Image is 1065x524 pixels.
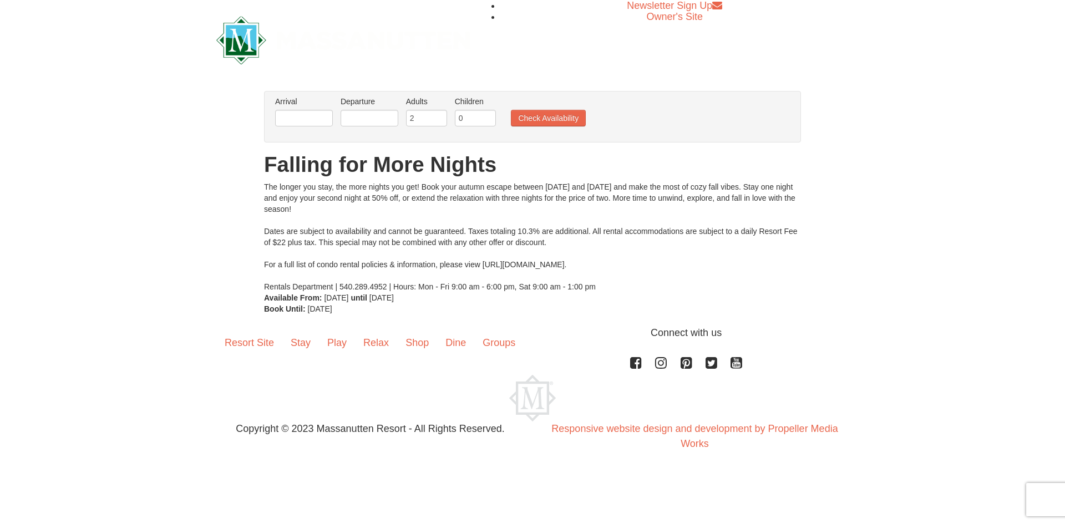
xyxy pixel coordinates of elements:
strong: until [351,293,367,302]
p: Connect with us [216,325,849,340]
a: Massanutten Resort [216,26,470,52]
a: Shop [397,325,437,360]
span: [DATE] [308,304,332,313]
p: Copyright © 2023 Massanutten Resort - All Rights Reserved. [208,421,532,436]
a: Resort Site [216,325,282,360]
div: The longer you stay, the more nights you get! Book your autumn escape between [DATE] and [DATE] a... [264,181,801,292]
a: Owner's Site [647,11,703,22]
h1: Falling for More Nights [264,154,801,176]
a: Play [319,325,355,360]
label: Children [455,96,496,107]
a: Dine [437,325,474,360]
a: Stay [282,325,319,360]
label: Adults [406,96,447,107]
label: Arrival [275,96,333,107]
label: Departure [341,96,398,107]
img: Massanutten Resort Logo [509,375,556,421]
button: Check Availability [511,110,586,126]
img: Massanutten Resort Logo [216,16,470,64]
span: [DATE] [369,293,394,302]
a: Groups [474,325,524,360]
strong: Book Until: [264,304,306,313]
span: [DATE] [324,293,348,302]
a: Responsive website design and development by Propeller Media Works [551,423,838,449]
a: Relax [355,325,397,360]
strong: Available From: [264,293,322,302]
